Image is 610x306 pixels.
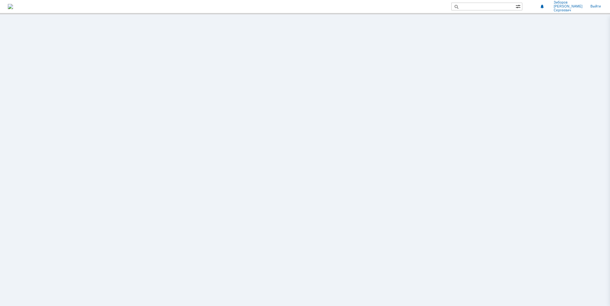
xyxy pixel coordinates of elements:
[554,1,583,5] span: Зиборов
[554,5,583,8] span: [PERSON_NAME]
[554,8,583,12] span: Сергеевич
[8,4,13,9] img: logo
[8,4,13,9] a: Перейти на домашнюю страницу
[516,3,522,9] span: Расширенный поиск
